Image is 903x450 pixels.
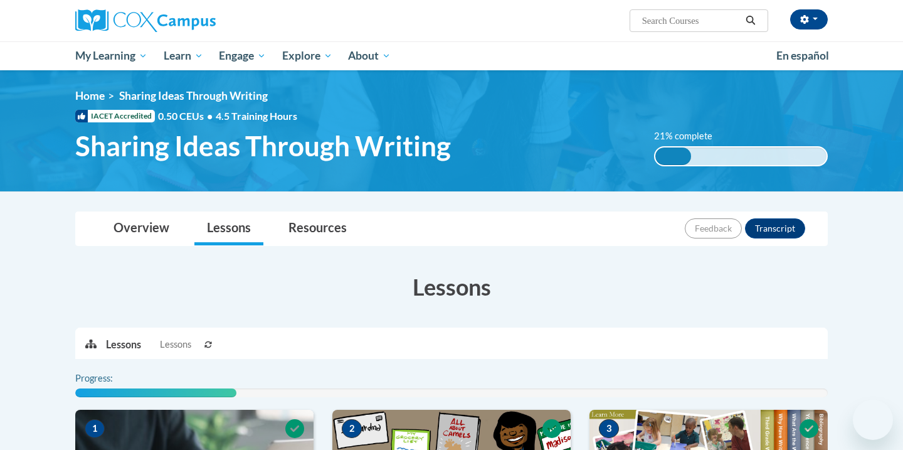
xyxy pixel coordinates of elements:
span: Sharing Ideas Through Writing [75,129,451,163]
a: En español [768,43,837,69]
label: 21% complete [654,129,726,143]
a: Explore [274,41,341,70]
a: Home [75,89,105,102]
span: 4.5 Training Hours [216,110,297,122]
div: Main menu [56,41,847,70]
button: Search [741,13,760,28]
span: Explore [282,48,332,63]
span: IACET Accredited [75,110,155,122]
span: 2 [342,419,362,438]
span: 0.50 CEUs [158,109,216,123]
a: About [341,41,399,70]
button: Transcript [745,218,805,238]
span: • [207,110,213,122]
span: 3 [599,419,619,438]
input: Search Courses [641,13,741,28]
span: Sharing Ideas Through Writing [119,89,268,102]
label: Progress: [75,372,147,385]
iframe: Button to launch messaging window [853,400,893,440]
button: Account Settings [790,9,828,29]
span: En español [776,49,829,62]
span: My Learning [75,48,147,63]
h3: Lessons [75,271,828,303]
span: Lessons [160,338,191,351]
img: Cox Campus [75,9,216,32]
span: About [348,48,391,63]
span: 1 [85,419,105,438]
a: Overview [101,212,182,245]
a: Resources [276,212,359,245]
span: Learn [164,48,203,63]
a: My Learning [67,41,156,70]
a: Engage [211,41,274,70]
span: Engage [219,48,266,63]
button: Feedback [685,218,742,238]
p: Lessons [106,338,141,351]
div: 21% complete [655,147,691,165]
a: Lessons [194,212,263,245]
a: Learn [156,41,211,70]
a: Cox Campus [75,9,314,32]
